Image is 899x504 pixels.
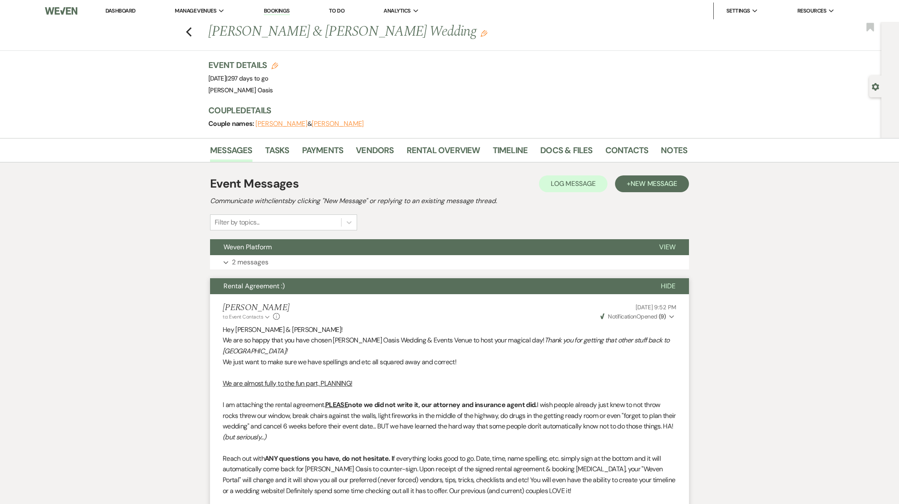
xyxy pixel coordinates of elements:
span: View [659,243,676,251]
h2: Communicate with clients by clicking "New Message" or replying to an existing message thread. [210,196,689,206]
u: We are almost fully to the fun part, PLANNING! [223,379,352,388]
h1: Event Messages [210,175,299,193]
span: Settings [726,7,750,15]
span: Resources [797,7,826,15]
span: | [226,74,268,83]
span: [PERSON_NAME] Oasis [208,86,273,94]
a: Timeline [493,144,528,162]
span: Rental Agreement :) [223,282,285,290]
span: Analytics [384,7,410,15]
u: PLEASE [325,400,348,409]
em: (but seriously...) [223,433,266,441]
a: Tasks [265,144,289,162]
a: Messages [210,144,252,162]
h3: Couple Details [208,104,679,116]
span: Opened [600,313,666,320]
span: Hide [661,282,676,290]
a: Rental Overview [407,144,480,162]
span: Manage Venues [175,7,216,15]
button: Edit [481,29,487,37]
button: Weven Platform [210,239,646,255]
span: New Message [631,179,677,188]
button: Hide [647,278,689,294]
a: Docs & Files [540,144,592,162]
p: We just want to make sure we have spellings and etc all squared away and correct! [223,357,676,368]
span: Couple names: [208,119,255,128]
img: Weven Logo [45,2,77,20]
a: Notes [661,144,687,162]
a: To Do [329,7,344,14]
span: Log Message [551,179,596,188]
strong: ( 9 ) [659,313,666,320]
button: NotificationOpened (9) [599,312,676,321]
a: Bookings [264,7,290,15]
a: Contacts [605,144,649,162]
h1: [PERSON_NAME] & [PERSON_NAME] Wedding [208,22,585,42]
strong: ANY questions you have, do not hesitate. I [265,454,393,463]
button: [PERSON_NAME] [255,120,308,127]
p: 2 messages [232,257,268,268]
button: View [646,239,689,255]
a: Payments [302,144,344,162]
span: Weven Platform [223,243,272,251]
a: Dashboard [105,7,136,14]
span: to: Event Contacts [223,313,263,320]
p: I am attaching the rental agreement. I wish people already just knew to not throw rocks threw our... [223,400,676,442]
span: 297 days to go [228,74,268,83]
button: [PERSON_NAME] [312,120,364,127]
button: to: Event Contacts [223,313,271,321]
p: We are so happy that you have chosen [PERSON_NAME] Oasis Wedding & Events Venue to host your magi... [223,335,676,356]
button: Open lead details [872,82,879,90]
span: Notification [608,313,636,320]
strong: note we did not write it, our attorney and insurance agent did. [325,400,537,409]
a: Vendors [356,144,394,162]
div: Filter by topics... [215,217,260,227]
span: & [255,120,364,128]
button: Rental Agreement :) [210,278,647,294]
p: Hey [PERSON_NAME] & [PERSON_NAME]! [223,324,676,335]
span: [DATE] 9:52 PM [636,303,676,311]
h5: [PERSON_NAME] [223,303,289,313]
button: +New Message [615,175,689,192]
em: Thank you for getting that other stuff back to [GEOGRAPHIC_DATA]! [223,336,669,355]
button: 2 messages [210,255,689,269]
p: Reach out with f everything looks good to go. Date, time, name spelling, etc. simply sign at the ... [223,453,676,496]
h3: Event Details [208,59,278,71]
span: [DATE] [208,74,268,83]
button: Log Message [539,175,607,192]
